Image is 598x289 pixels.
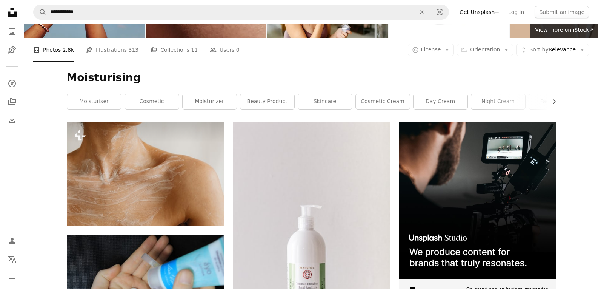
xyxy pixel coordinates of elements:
[516,44,589,56] button: Sort byRelevance
[5,94,20,109] a: Collections
[86,38,138,62] a: Illustrations 313
[414,94,467,109] a: day cream
[233,236,390,243] a: white and green labeled plastic bottle
[240,94,294,109] a: beauty product
[547,94,556,109] button: scroll list to the right
[356,94,410,109] a: cosmetic cream
[535,6,589,18] button: Submit an image
[529,46,576,54] span: Relevance
[298,94,352,109] a: skincare
[5,76,20,91] a: Explore
[457,44,513,56] button: Orientation
[67,94,121,109] a: moisturiser
[414,5,430,19] button: Clear
[529,46,548,53] span: Sort by
[470,46,500,53] span: Orientation
[5,24,20,39] a: Photos
[125,94,179,109] a: cosmetic
[530,23,598,38] a: View more on iStock↗
[5,251,20,266] button: Language
[67,122,224,226] img: a woman's back with a lot of white paint on it
[129,46,139,54] span: 313
[67,71,556,85] h1: Moisturising
[33,5,449,20] form: Find visuals sitewide
[529,94,583,109] a: face cream
[504,6,529,18] a: Log in
[151,38,198,62] a: Collections 11
[5,112,20,127] a: Download History
[34,5,46,19] button: Search Unsplash
[535,27,593,33] span: View more on iStock ↗
[210,38,240,62] a: Users 0
[430,5,449,19] button: Visual search
[191,46,198,54] span: 11
[5,269,20,284] button: Menu
[5,5,20,21] a: Home — Unsplash
[67,170,224,177] a: a woman's back with a lot of white paint on it
[5,42,20,57] a: Illustrations
[183,94,237,109] a: moisturizer
[421,46,441,53] span: License
[455,6,504,18] a: Get Unsplash+
[399,122,556,279] img: file-1715652217532-464736461acbimage
[236,46,240,54] span: 0
[408,44,454,56] button: License
[471,94,525,109] a: night cream
[5,233,20,248] a: Log in / Sign up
